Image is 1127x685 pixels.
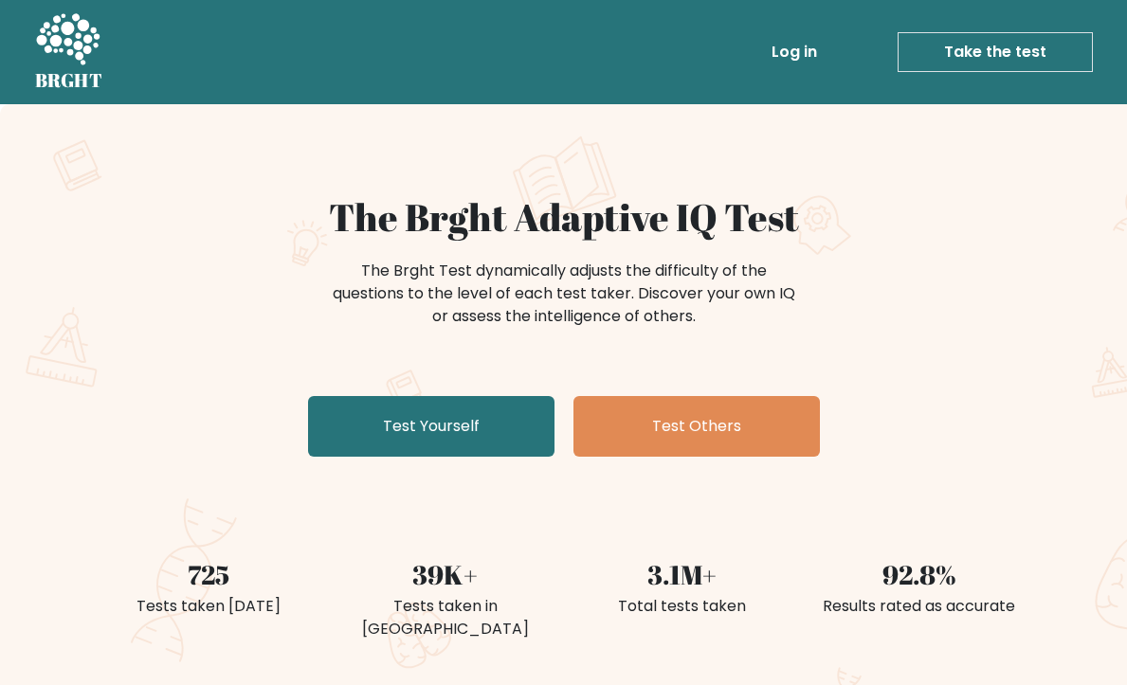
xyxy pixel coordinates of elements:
div: 39K+ [338,555,553,595]
div: Tests taken in [GEOGRAPHIC_DATA] [338,595,553,640]
a: Log in [764,33,825,71]
h5: BRGHT [35,69,103,92]
div: 725 [101,555,316,595]
div: Results rated as accurate [812,595,1027,618]
a: BRGHT [35,8,103,97]
div: 92.8% [812,555,1027,595]
div: The Brght Test dynamically adjusts the difficulty of the questions to the level of each test take... [327,260,801,328]
div: Tests taken [DATE] [101,595,316,618]
a: Test Others [573,396,820,457]
div: 3.1M+ [575,555,790,595]
h1: The Brght Adaptive IQ Test [101,195,1027,241]
div: Total tests taken [575,595,790,618]
a: Test Yourself [308,396,554,457]
a: Take the test [898,32,1093,72]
